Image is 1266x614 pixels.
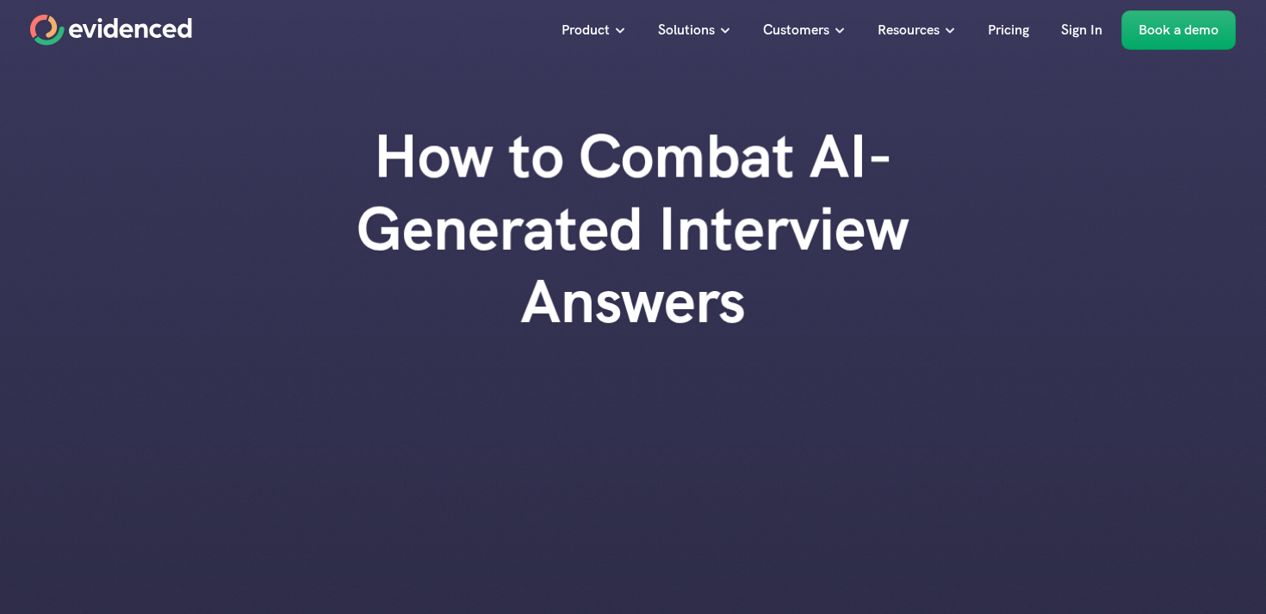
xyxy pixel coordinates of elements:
h1: How to Combat AI-Generated Interview Answers [288,120,979,338]
p: Resources [878,19,940,41]
p: Solutions [658,19,715,41]
a: Pricing [975,10,1042,50]
a: Home [30,15,192,46]
a: Download a copy [557,437,709,473]
p: Product [562,19,610,41]
p: Sign In [1061,19,1102,41]
a: Book a demo [1121,10,1236,50]
p: Pricing [988,19,1029,41]
a: Sign In [1048,10,1115,50]
p: Customers [763,19,829,41]
p: Book a demo [1139,19,1219,41]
